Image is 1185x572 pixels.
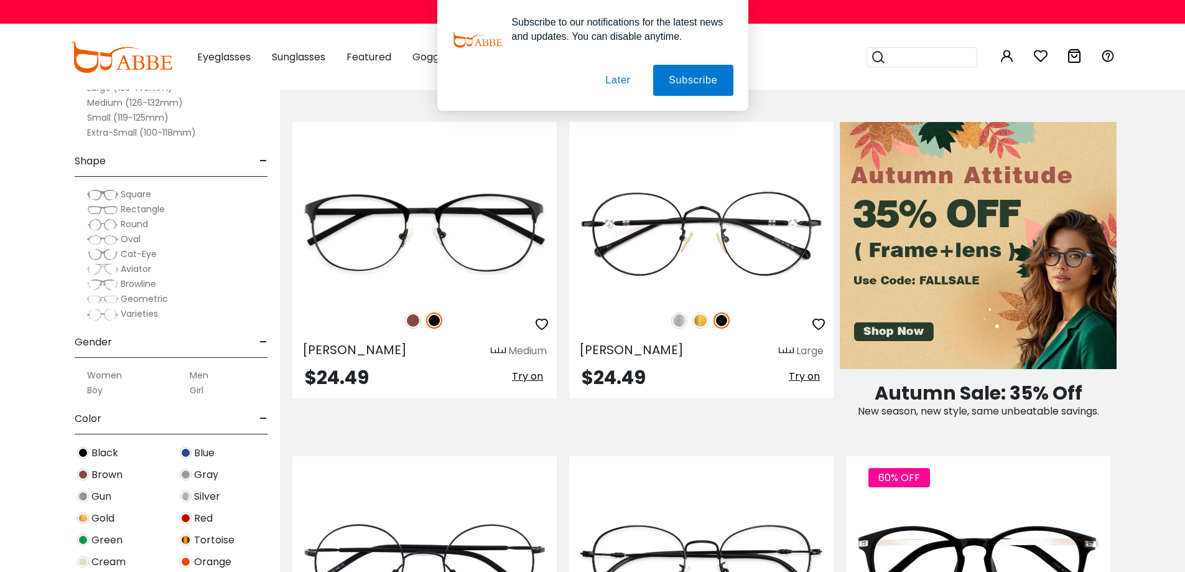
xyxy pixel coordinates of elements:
span: $24.49 [305,364,369,391]
span: $24.49 [582,364,646,391]
span: Gun [91,489,111,504]
span: [PERSON_NAME] [579,341,684,359]
span: Geometric [121,293,168,305]
button: Subscribe [653,65,733,96]
span: Gold [91,511,114,526]
img: Autumn Attitude Sale [840,122,1117,370]
img: Black [426,312,442,329]
img: Black [713,312,730,329]
span: - [259,146,267,176]
img: Blue [180,447,192,459]
img: Varieties.png [87,308,118,321]
span: Black [91,446,118,461]
span: [PERSON_NAME] [302,341,407,359]
span: Gender [75,327,112,357]
div: Large [796,344,824,359]
span: Orange [194,555,231,570]
img: Silver [671,312,687,329]
span: Autumn Sale: 35% Off [875,380,1082,406]
img: Aviator.png [87,263,118,276]
button: Try on [785,368,824,385]
img: Green [77,534,89,546]
span: Browline [121,278,156,290]
label: Girl [190,383,203,398]
span: Shape [75,146,106,176]
span: Cat-Eye [121,248,157,260]
img: Black Durns - Metal ,Adjust Nose Pads [569,167,834,299]
button: Later [590,65,646,96]
button: Try on [508,368,547,385]
label: Small (119-125mm) [87,110,169,125]
img: Rectangle.png [87,204,118,216]
span: Aviator [121,263,151,275]
span: Cream [91,555,126,570]
span: Square [121,188,151,200]
img: Browline.png [87,278,118,291]
span: Rectangle [121,203,165,215]
img: size ruler [779,347,794,356]
img: Cat-Eye.png [87,248,118,261]
label: Men [190,368,208,383]
img: Square.png [87,189,118,201]
span: Color [75,404,101,434]
img: Red [180,512,192,524]
label: Extra-Small (100-118mm) [87,125,196,140]
span: Blue [194,446,215,461]
span: Silver [194,489,220,504]
span: Gray [194,467,218,482]
span: - [259,327,267,357]
span: - [259,404,267,434]
span: Red [194,511,213,526]
img: Brown [405,312,421,329]
div: Medium [508,344,547,359]
span: 60% OFF [868,468,930,487]
span: Round [121,218,148,230]
img: size ruler [491,347,506,356]
span: Try on [512,369,543,383]
span: Green [91,533,123,548]
span: Tortoise [194,533,235,548]
span: New season, new style, same unbeatable savings. [858,404,1099,418]
img: Gold [692,312,709,329]
img: Orange [180,556,192,568]
img: Brown [77,469,89,481]
img: Tortoise [180,534,192,546]
img: Geometric.png [87,293,118,306]
img: Gold [77,512,89,524]
img: Cream [77,556,89,568]
img: Oval.png [87,233,118,246]
img: Gun [77,490,89,502]
span: Varieties [121,307,158,320]
span: Oval [121,233,141,245]
img: notification icon [452,15,502,65]
label: Women [87,368,122,383]
img: Black Emily - Metal ,Adjust Nose Pads [292,167,557,299]
div: Subscribe to our notifications for the latest news and updates. You can disable anytime. [502,15,733,44]
img: Round.png [87,218,118,231]
span: Try on [789,369,820,383]
img: Gray [180,469,192,481]
img: Black [77,447,89,459]
img: Silver [180,490,192,502]
label: Boy [87,383,103,398]
span: Brown [91,467,123,482]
